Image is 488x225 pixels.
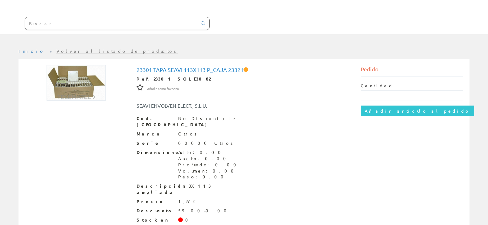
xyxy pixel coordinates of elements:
[137,198,174,205] span: Precio
[178,115,237,122] div: No Disponible
[137,208,174,214] span: Descuento
[178,149,240,156] div: Alto: 0.00
[137,76,351,82] div: Ref.
[185,217,192,223] div: 0
[178,156,240,162] div: Ancho: 0.00
[137,183,174,195] span: Descripción ampliada
[178,162,240,168] div: Profundo: 0.00
[137,67,351,73] h1: 23301 Tapa Seavi 113x113 p_caja 23321
[147,86,179,91] span: Añadir como favorito
[25,17,197,30] input: Buscar ...
[178,168,240,174] div: Volumen: 0.00
[361,65,463,77] div: Pedido
[178,183,211,189] div: 113X113
[18,48,45,54] a: Inicio
[56,48,178,54] a: Volver al listado de productos
[137,149,174,156] span: Dimensiones
[178,140,235,146] div: 00000 Otros
[178,198,196,205] div: 1,27 €
[178,208,230,214] div: 55.00+0.00
[137,140,174,146] span: Serie
[178,174,240,180] div: Peso: 0.00
[147,85,179,91] a: Añadir como favorito
[178,131,199,137] div: Otros
[361,106,474,116] input: Añadir artículo al pedido
[361,83,393,89] label: Cantidad
[154,76,211,81] strong: 23301 SOLE3082
[47,65,106,101] img: Foto artículo 23301 Tapa Seavi 113x113 p_caja 23321 (192x114.816)
[132,102,263,109] div: SEAVI ENVOLVEN.ELECT., S.L.U.
[137,115,174,128] span: Cod. [GEOGRAPHIC_DATA]
[137,131,174,137] span: Marca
